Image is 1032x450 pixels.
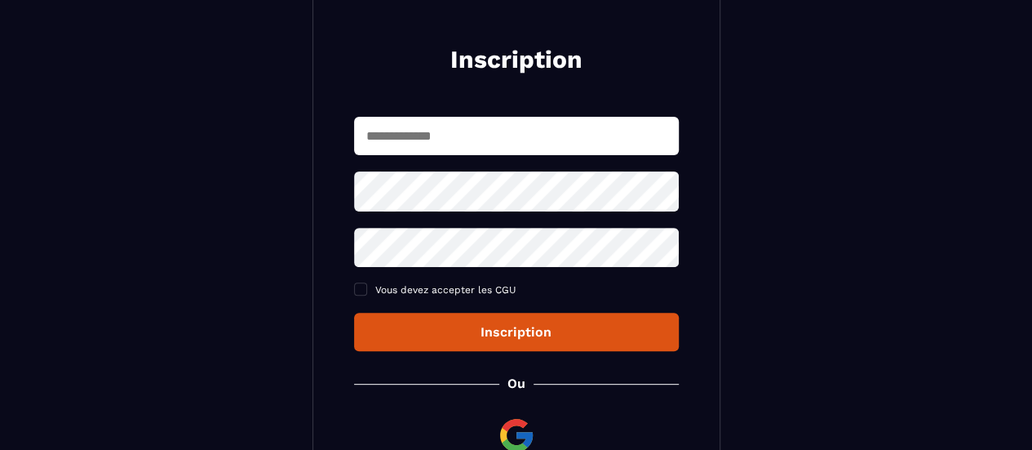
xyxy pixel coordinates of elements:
button: Inscription [354,313,679,351]
span: Vous devez accepter les CGU [375,284,516,296]
h2: Inscription [374,43,659,76]
div: Inscription [367,324,666,340]
p: Ou [507,376,525,391]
